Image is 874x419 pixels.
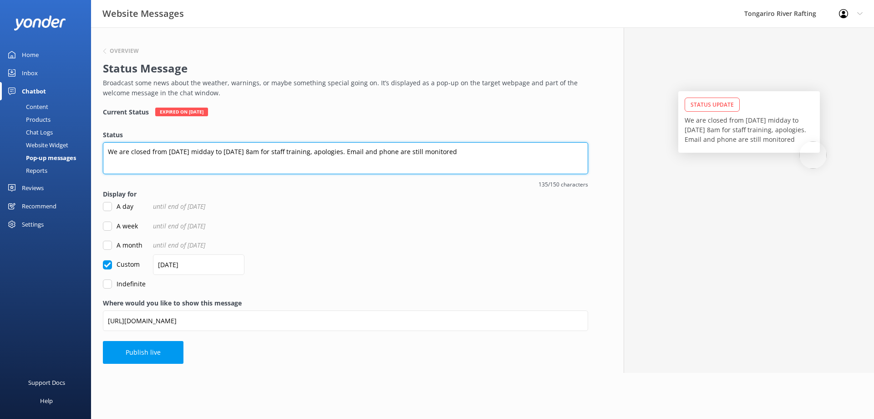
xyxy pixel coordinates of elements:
div: Expired on [DATE] [155,108,208,116]
a: Website Widget [5,139,91,151]
div: Settings [22,215,44,233]
a: Chat Logs [5,126,91,139]
h6: Overview [110,48,139,54]
button: Publish live [103,341,183,364]
input: dd/mm/yyyy [153,254,244,275]
div: Chatbot [22,82,46,100]
a: Pop-up messages [5,151,91,164]
label: A month [103,240,142,250]
div: Home [22,46,39,64]
label: Where would you like to show this message [103,298,588,308]
div: Reports [5,164,47,177]
a: Content [5,100,91,113]
a: Reports [5,164,91,177]
span: until end of [DATE] [153,240,205,250]
a: Products [5,113,91,126]
label: Indefinite [103,279,146,289]
h3: Website Messages [102,6,184,21]
label: A day [103,202,133,212]
button: Overview [103,48,139,54]
div: Recommend [22,197,56,215]
p: Broadcast some news about the weather, warnings, or maybe something special going on. It’s displa... [103,78,584,98]
span: until end of [DATE] [153,202,205,212]
label: Display for [103,189,588,199]
div: Website Widget [5,139,68,151]
textarea: We are closed from [DATE] midday to [DATE] 8am for staff training, apologies. Email and phone are... [103,142,588,174]
h2: Status Message [103,60,584,77]
div: Support Docs [28,373,65,392]
h4: Current Status [103,108,149,116]
label: Status [103,130,588,140]
div: Help [40,392,53,410]
div: Content [5,100,48,113]
input: https://www.example.com/page [103,310,588,331]
span: until end of [DATE] [153,221,205,231]
div: Status Update [685,98,740,112]
p: We are closed from [DATE] midday to [DATE] 8am for staff training, apologies. Email and phone are... [685,115,813,144]
span: 135/150 characters [103,180,588,189]
label: Custom [103,259,140,269]
div: Products [5,113,51,126]
img: yonder-white-logo.png [14,16,66,31]
div: Reviews [22,179,44,197]
label: A week [103,221,138,231]
div: Pop-up messages [5,151,76,164]
div: Chat Logs [5,126,53,139]
div: Inbox [22,64,38,82]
